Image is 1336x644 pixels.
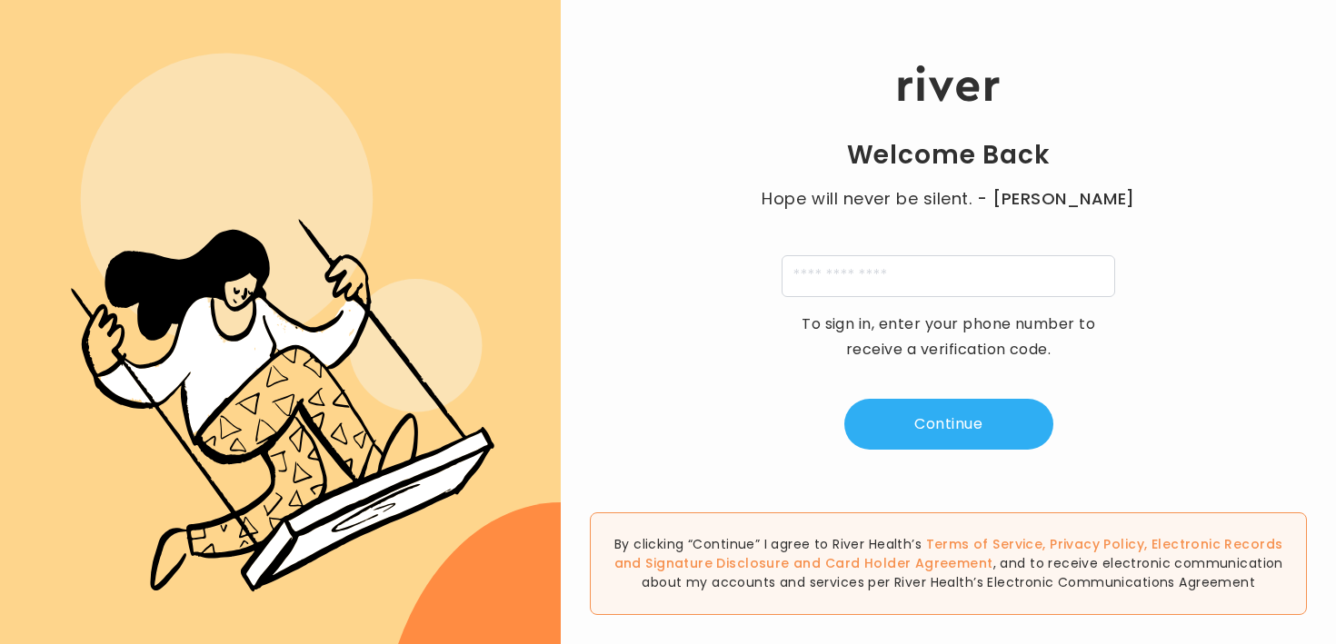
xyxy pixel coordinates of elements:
a: Electronic Records and Signature Disclosure [614,535,1283,572]
span: , and to receive electronic communication about my accounts and services per River Health’s Elect... [642,554,1282,591]
a: Privacy Policy [1050,535,1144,553]
span: - [PERSON_NAME] [977,186,1135,212]
div: By clicking “Continue” I agree to River Health’s [590,512,1307,615]
a: Terms of Service [926,535,1043,553]
p: To sign in, enter your phone number to receive a verification code. [790,312,1108,362]
p: Hope will never be silent. [744,186,1153,212]
span: , , and [614,535,1283,572]
h1: Welcome Back [847,139,1051,172]
button: Continue [844,399,1053,450]
a: Card Holder Agreement [825,554,993,572]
